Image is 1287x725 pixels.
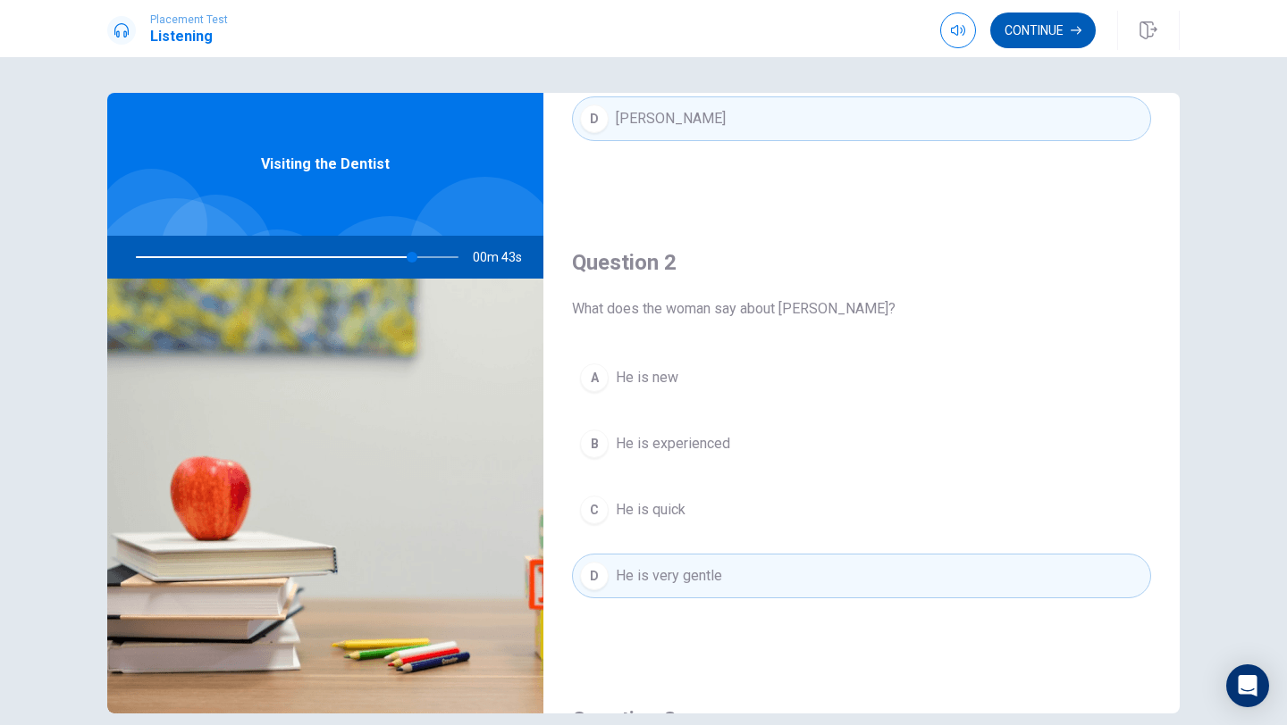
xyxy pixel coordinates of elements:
span: He is quick [616,499,686,521]
img: Visiting the Dentist [107,279,543,713]
button: D[PERSON_NAME] [572,96,1151,141]
button: AHe is new [572,355,1151,400]
span: 00m 43s [473,236,536,279]
div: A [580,363,609,392]
div: B [580,429,609,458]
span: What does the woman say about [PERSON_NAME]? [572,298,1151,320]
h1: Listening [150,26,228,47]
span: He is experienced [616,433,730,454]
div: C [580,496,609,524]
button: CHe is quick [572,487,1151,532]
div: Open Intercom Messenger [1226,664,1269,707]
span: [PERSON_NAME] [616,108,726,129]
button: BHe is experienced [572,421,1151,466]
span: He is very gentle [616,565,722,587]
span: He is new [616,367,678,388]
h4: Question 2 [572,248,1151,277]
div: D [580,104,609,133]
div: D [580,562,609,590]
span: Placement Test [150,13,228,26]
button: Continue [990,12,1096,48]
button: DHe is very gentle [572,554,1151,598]
span: Visiting the Dentist [261,154,390,175]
